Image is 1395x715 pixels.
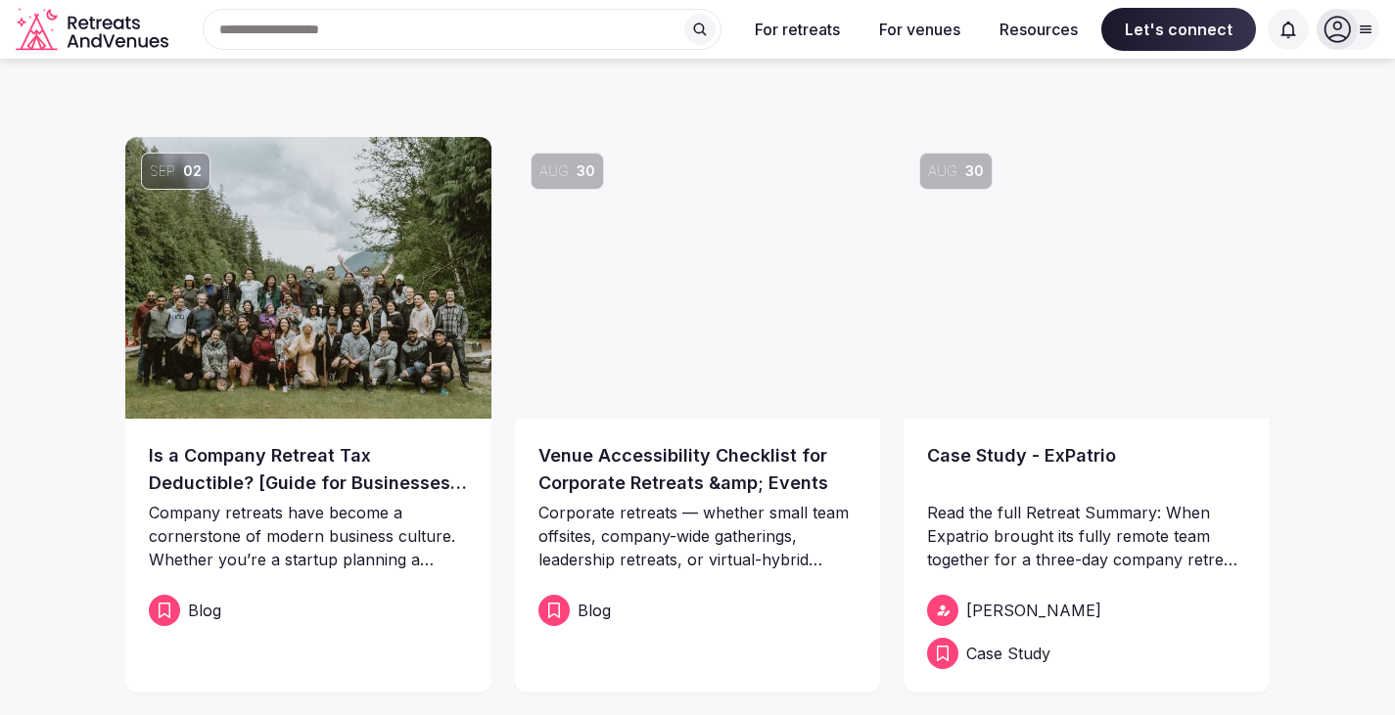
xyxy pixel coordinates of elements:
a: Aug30 [515,137,881,419]
span: Let's connect [1101,8,1256,51]
a: [PERSON_NAME] [927,595,1246,626]
p: Read the full Retreat Summary: When Expatrio brought its fully remote team together for a three-d... [927,501,1246,571]
button: For venues [863,8,976,51]
span: Aug [539,161,569,181]
a: Case Study - ExPatrio [927,442,1246,497]
img: Is a Company Retreat Tax Deductible? [Guide for Businesses, Startups and Corporations] [125,137,491,419]
a: Aug30 [904,137,1270,419]
a: Sep02 [125,137,491,419]
a: Venue Accessibility Checklist for Corporate Retreats &amp; Events [538,442,858,497]
span: Blog [188,599,221,622]
a: Visit the homepage [16,8,172,52]
img: Case Study - ExPatrio [904,137,1270,419]
button: For retreats [739,8,856,51]
a: Case Study [927,638,1246,669]
span: [PERSON_NAME] [966,599,1101,622]
svg: Retreats and Venues company logo [16,8,172,52]
span: Case Study [966,642,1050,665]
a: Is a Company Retreat Tax Deductible? [Guide for Businesses, Startups and Corporations] [149,442,468,497]
button: Resources [984,8,1093,51]
span: Sep [150,161,175,181]
a: Blog [538,595,858,626]
p: Corporate retreats — whether small team offsites, company-wide gatherings, leadership retreats, o... [538,501,858,571]
p: Company retreats have become a cornerstone of modern business culture. Whether you’re a startup p... [149,501,468,571]
span: 30 [965,161,984,181]
img: Venue Accessibility Checklist for Corporate Retreats &amp; Events [515,137,881,419]
span: 02 [183,161,202,181]
span: 30 [577,161,595,181]
a: Blog [149,595,468,626]
span: Blog [578,599,611,622]
span: Aug [928,161,957,181]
